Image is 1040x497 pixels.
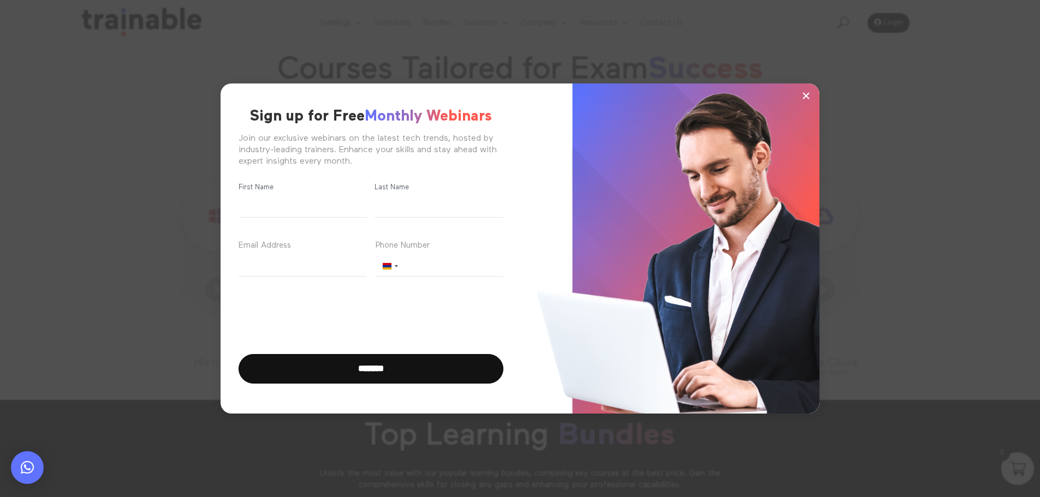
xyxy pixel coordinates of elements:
div: Join our exclusive webinars on the latest tech trends, hosted by industry-leading trainers. Enhan... [239,133,504,167]
span: (Required) [294,243,327,249]
h2: Sign up for Free [250,107,492,131]
label: First Name [239,183,368,193]
label: Email Address [239,239,367,251]
span: (Required) [433,243,466,249]
label: Last Name [375,183,504,193]
span: Monthly Webinars [365,109,492,124]
button: Selected country [376,256,401,276]
span: × [801,87,811,104]
iframe: reCAPTCHA [239,298,405,341]
button: × [798,87,814,104]
label: Phone Number [376,239,504,251]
